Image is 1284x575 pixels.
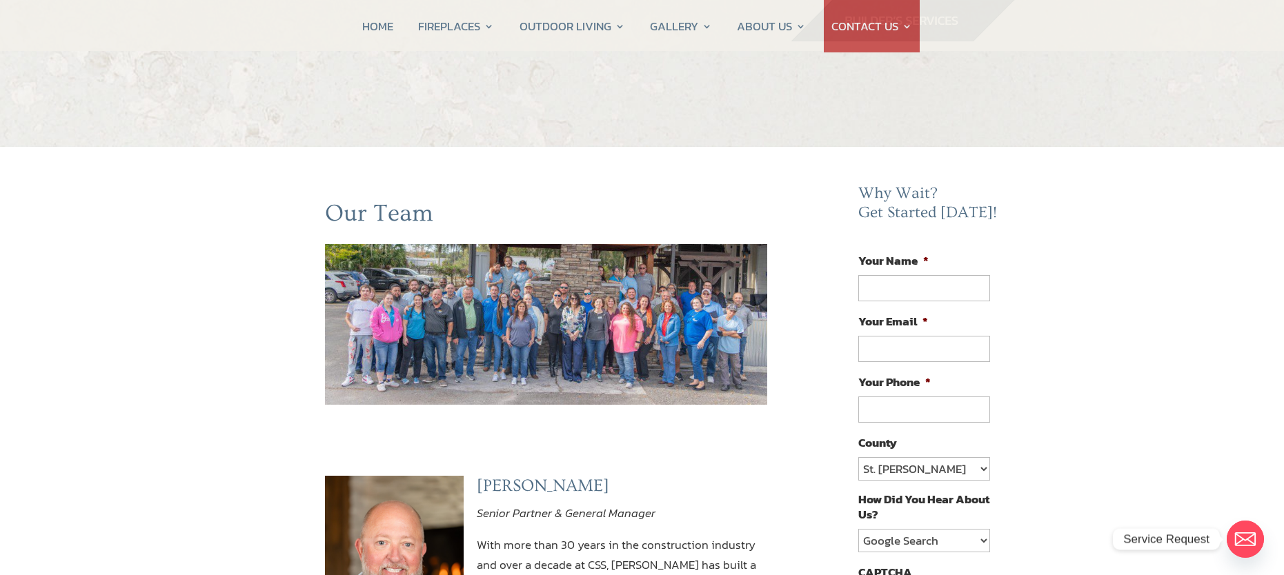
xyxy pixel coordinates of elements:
em: Senior Partner & General Manager [477,504,655,522]
label: County [858,435,897,450]
label: How Did You Hear About Us? [858,492,989,522]
label: Your Name [858,253,929,268]
img: team2 [325,244,768,405]
h2: Why Wait? Get Started [DATE]! [858,184,1000,229]
label: Your Email [858,314,928,329]
label: Your Phone [858,374,931,390]
h1: Our Team [325,199,768,235]
h3: [PERSON_NAME] [477,476,767,503]
a: Email [1227,521,1264,558]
